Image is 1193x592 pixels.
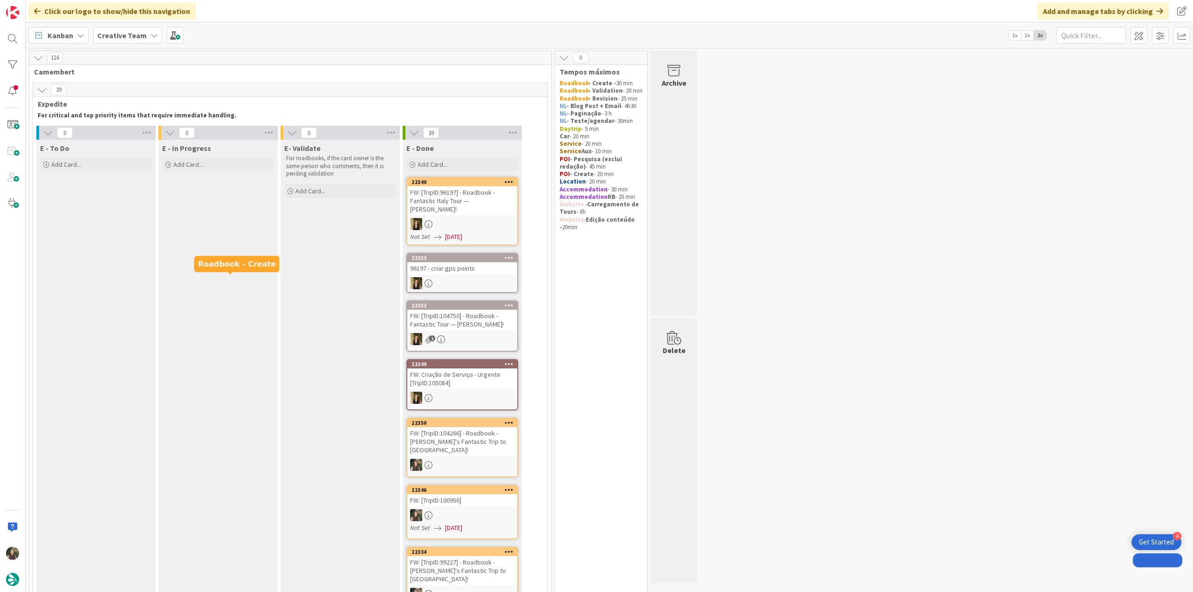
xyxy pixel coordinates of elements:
span: 0 [301,127,317,138]
span: 39 [423,127,439,138]
strong: Accommodation [560,193,608,201]
div: Open Get Started checklist, remaining modules: 4 [1131,534,1181,550]
div: 22334 [411,549,517,555]
div: Archive [662,77,686,88]
p: - 20min [560,216,643,231]
div: 22350 [411,420,517,426]
strong: - Validation [589,87,623,95]
strong: RB [608,193,615,201]
img: IG [6,547,19,560]
div: 22334FW: [TripID:99227] - Roadbook - [PERSON_NAME]'s Fantastic Trip to [GEOGRAPHIC_DATA]! [407,548,517,585]
strong: POI [560,170,570,178]
span: E - Done [406,143,434,153]
div: 2235396197 - criar gps points [407,254,517,274]
span: E- Validate [284,143,321,153]
div: FW: [TripID:104266] - Roadbook - [PERSON_NAME]'s Fantastic Trip to [GEOGRAPHIC_DATA]! [407,427,517,456]
div: IG [407,459,517,471]
strong: For critical and top priority items that require immediate handling. [38,111,236,119]
p: - 4h30 [560,102,643,110]
div: Delete [663,345,686,356]
p: - 3 h [560,110,643,117]
a: 22340FW: [TripID:96197] - Roadbook - Fantastic Italy Tour — [PERSON_NAME]!SPNot Set[DATE] [406,177,518,245]
strong: - Blog Post + Email [567,102,621,110]
strong: - Create - [589,79,616,87]
span: Add Card... [173,160,203,169]
img: SP [410,218,422,230]
img: avatar [6,573,19,586]
span: [DATE] [445,523,462,533]
div: SP [407,218,517,230]
img: Visit kanbanzone.com [6,6,19,19]
strong: Roadbook [560,79,589,87]
div: 22353 [407,254,517,262]
span: Add Card... [418,160,447,169]
div: SP [407,333,517,345]
strong: Website [560,200,584,208]
h5: Roadbook - Create [198,259,276,268]
strong: - Pesquisa (exclui redação) [560,155,624,170]
div: 22334 [407,548,517,556]
div: 22352FW: [TripID:104750] - Roadbook - Fantastic Tour — [PERSON_NAME]! [407,301,517,330]
span: 0 [57,127,73,138]
span: Tempos máximos [560,67,636,76]
strong: - Paginação [567,109,601,117]
strong: Service [560,140,582,148]
img: IG [410,459,422,471]
div: FW: [TripID:99227] - Roadbook - [PERSON_NAME]'s Fantastic Trip to [GEOGRAPHIC_DATA]! [407,556,517,585]
a: 22346FW: [TripID:100956]IGNot Set[DATE] [406,485,518,539]
div: 22340FW: [TripID:96197] - Roadbook - Fantastic Italy Tour — [PERSON_NAME]! [407,178,517,215]
strong: - Revision [589,95,617,102]
div: 22349 [407,360,517,368]
strong: NL [560,109,567,117]
span: 39 [51,84,67,95]
div: 22340 [411,179,517,185]
strong: Roadbook [560,95,589,102]
span: Add Card... [295,187,325,195]
p: - 30 min [560,186,643,193]
div: 22340 [407,178,517,186]
div: FW: Criação de Serviço - Urgente [TripID:105084] [407,368,517,389]
strong: POI [560,155,570,163]
div: FW: [TripID:104750] - Roadbook - Fantastic Tour — [PERSON_NAME]! [407,310,517,330]
div: 4 [1173,532,1181,540]
span: Add Card... [51,160,81,169]
div: 96197 - criar gps points [407,262,517,274]
p: - 25 min [560,95,643,102]
p: - 20 min [560,133,643,140]
span: 0 [573,52,589,63]
i: Not Set [410,524,430,532]
a: 2235396197 - criar gps pointsSP [406,253,518,293]
strong: Location [560,177,586,185]
a: 22349FW: Criação de Serviço - Urgente [TripID:105084]SP [406,359,518,410]
span: 0 [179,127,195,138]
p: - 20 min [560,170,643,178]
strong: Edição conteúdo - [560,216,636,231]
div: Get Started [1139,538,1174,547]
strong: Accommodation [560,185,608,193]
div: 22349FW: Criação de Serviço - Urgente [TripID:105084] [407,360,517,389]
strong: Car [560,132,569,140]
a: 22352FW: [TripID:104750] - Roadbook - Fantastic Tour — [PERSON_NAME]!SP [406,300,518,352]
div: 22346 [407,486,517,494]
div: 22346FW: [TripID:100956] [407,486,517,506]
div: 22353 [411,255,517,261]
span: [DATE] [445,232,462,242]
span: Expedite [38,99,536,109]
img: SP [410,277,422,289]
span: E - To Do [40,143,69,153]
div: SP [407,277,517,289]
img: IG [410,509,422,521]
div: FW: [TripID:96197] - Roadbook - Fantastic Italy Tour — [PERSON_NAME]! [407,186,517,215]
strong: Carregamento de Tours [560,200,640,216]
div: 22352 [411,302,517,309]
strong: - Create [570,170,594,178]
p: - 45 min [560,156,643,171]
strong: Roadbook [560,87,589,95]
div: 22349 [411,361,517,367]
p: - 5 min [560,125,643,133]
strong: Website [560,216,584,224]
span: 116 [47,52,63,63]
p: - 20 min [560,178,643,185]
p: - 20 min [560,193,643,201]
strong: Service [560,147,582,155]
